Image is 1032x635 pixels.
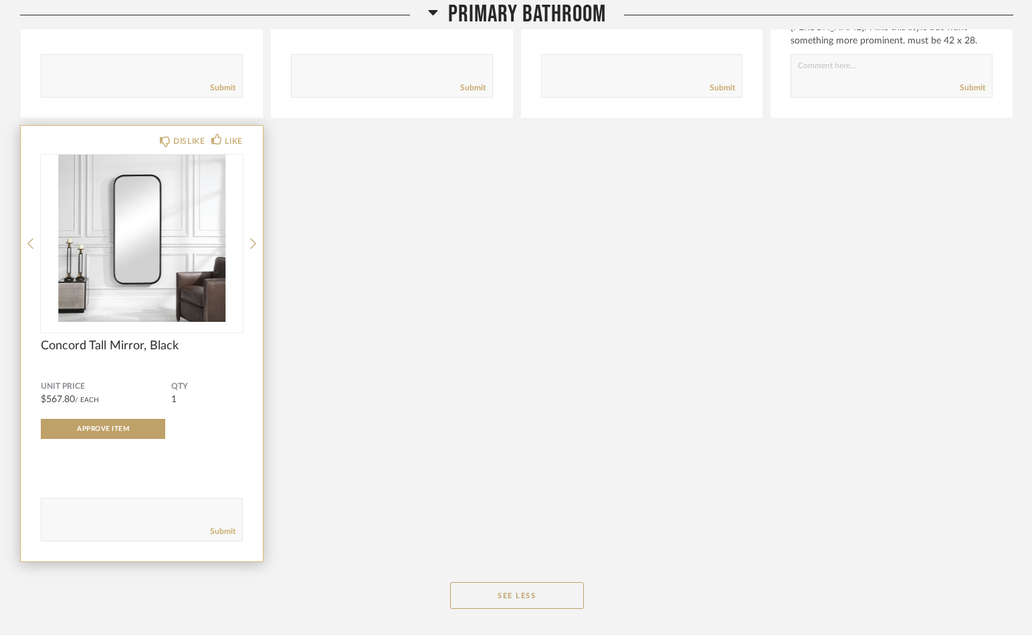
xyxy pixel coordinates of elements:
span: Approve Item [77,426,129,432]
button: See Less [450,582,584,609]
div: 0 [41,155,243,322]
span: 1 [171,395,177,404]
div: LIKE [225,134,242,148]
span: / Each [75,397,99,403]
span: Concord Tall Mirror, Black [41,339,243,353]
a: Submit [960,82,985,94]
a: Submit [460,82,486,94]
button: Approve Item [41,419,165,439]
span: $567.80 [41,395,75,404]
img: undefined [41,155,243,322]
a: Submit [210,82,235,94]
div: [PERSON_NAME]: I like this style but want something more prominent. must be 42 x 28. [791,21,993,48]
div: DISLIKE [173,134,205,148]
span: Unit Price [41,381,171,392]
a: Submit [210,526,235,537]
span: QTY [171,381,243,392]
a: Submit [710,82,735,94]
